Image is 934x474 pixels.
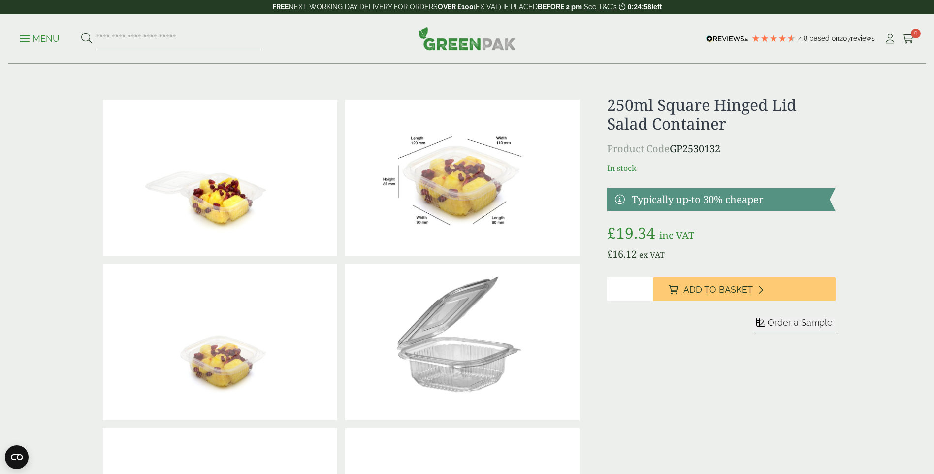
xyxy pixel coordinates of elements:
img: 250ml Square Hinged Lid Salad Container 0 [345,264,580,421]
button: Open CMP widget [5,445,29,469]
span: 0:24:58 [628,3,651,11]
p: In stock [607,162,835,174]
h1: 250ml Square Hinged Lid Salad Container [607,96,835,134]
span: ex VAT [639,249,665,260]
p: Menu [20,33,60,45]
a: 0 [902,32,914,46]
img: 250ml Square Hinged Salad Container Open [103,100,337,256]
span: Product Code [607,142,670,155]
p: GP2530132 [607,141,835,156]
bdi: 16.12 [607,247,637,261]
span: Order a Sample [768,317,833,328]
button: Add to Basket [653,277,836,301]
span: 0 [911,29,921,38]
img: SaladBox_250 [345,100,580,256]
div: 4.79 Stars [751,34,796,43]
img: 250ml Square Hinged Salad Container Closed [103,264,337,421]
span: inc VAT [659,229,694,242]
strong: BEFORE 2 pm [538,3,582,11]
span: £ [607,222,616,243]
i: Cart [902,34,914,44]
button: Order a Sample [753,317,836,332]
span: left [651,3,662,11]
a: Menu [20,33,60,43]
span: Based on [809,34,839,42]
span: Add to Basket [683,284,753,295]
span: reviews [851,34,875,42]
i: My Account [884,34,896,44]
bdi: 19.34 [607,222,655,243]
strong: FREE [272,3,289,11]
a: See T&C's [584,3,617,11]
span: 4.8 [798,34,809,42]
img: REVIEWS.io [706,35,749,42]
img: GreenPak Supplies [419,27,516,50]
strong: OVER £100 [438,3,474,11]
span: 207 [839,34,851,42]
span: £ [607,247,612,261]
